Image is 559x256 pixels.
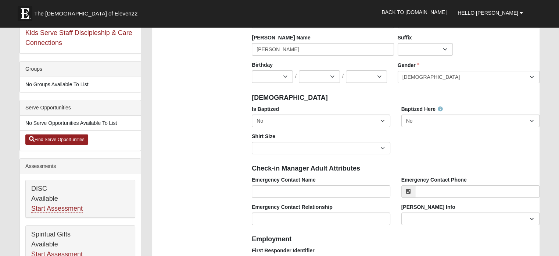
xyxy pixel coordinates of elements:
label: [PERSON_NAME] Name [252,34,310,41]
span: / [342,72,344,80]
div: DISC Available [26,180,135,218]
li: No Groups Available To List [20,77,141,92]
span: / [295,72,297,80]
a: Find Serve Opportunities [25,134,88,145]
a: Back to [DOMAIN_NAME] [376,3,452,21]
li: No Serve Opportunities Available To List [20,116,141,131]
label: Suffix [398,34,412,41]
label: [PERSON_NAME] Info [401,203,455,211]
div: Groups [20,62,141,77]
label: Baptized Here [401,105,443,113]
a: Hello [PERSON_NAME] [452,4,528,22]
span: Hello [PERSON_NAME] [458,10,518,16]
a: Kids Serve Staff Discipleship & Care Connections [25,29,132,46]
span: The [DEMOGRAPHIC_DATA] of Eleven22 [34,10,137,17]
label: Birthday [252,61,273,69]
label: Emergency Contact Name [252,176,316,183]
a: The [DEMOGRAPHIC_DATA] of Eleven22 [14,3,161,21]
a: Start Assessment [31,205,83,213]
label: Gender [398,62,419,69]
h4: [DEMOGRAPHIC_DATA] [252,94,540,102]
h4: Check-in Manager Adult Attributes [252,165,540,173]
label: First Responder Identifier [252,247,314,254]
label: Emergency Contact Phone [401,176,467,183]
label: Is Baptized [252,105,279,113]
img: Eleven22 logo [18,6,32,21]
div: Serve Opportunities [20,100,141,116]
div: Assessments [20,159,141,174]
label: Emergency Contact Relationship [252,203,332,211]
h4: Employment [252,235,540,243]
label: Shirt Size [252,133,275,140]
